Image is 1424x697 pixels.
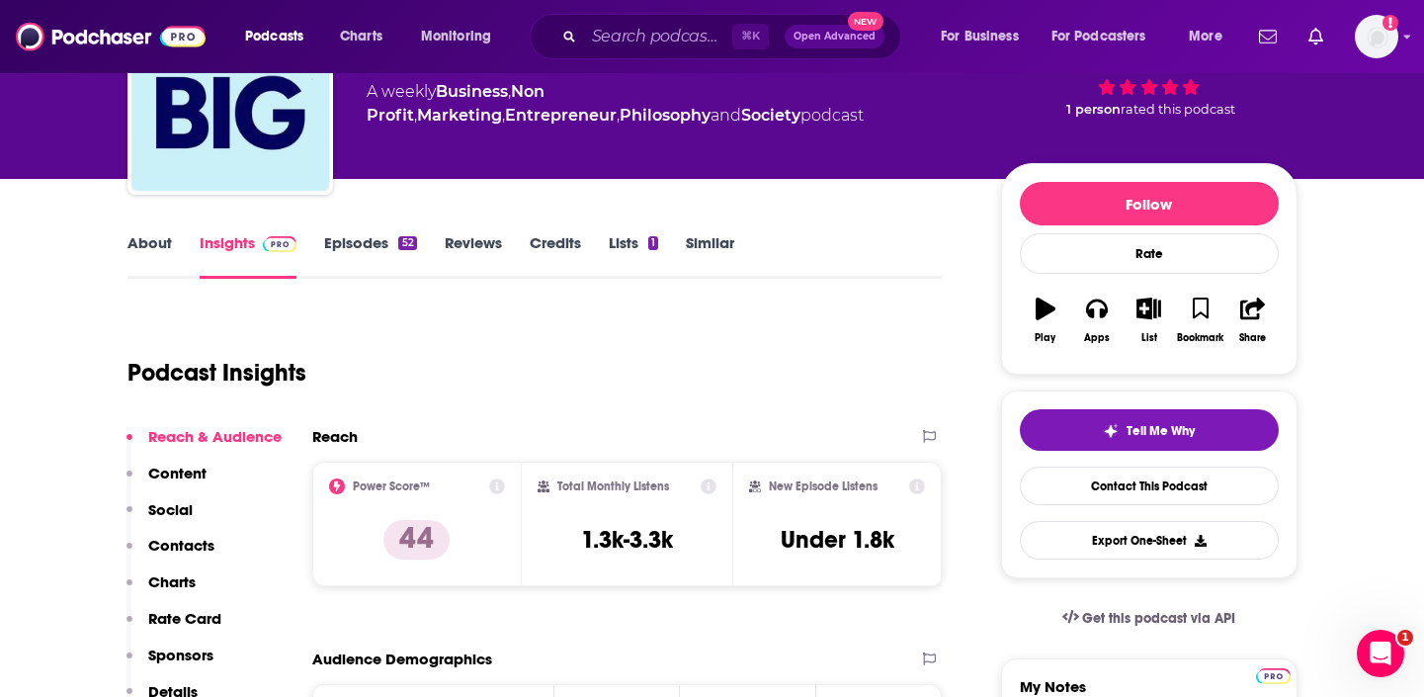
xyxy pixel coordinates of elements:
[1175,285,1226,356] button: Bookmark
[609,233,658,279] a: Lists1
[263,236,297,252] img: Podchaser Pro
[1177,332,1223,344] div: Bookmark
[1256,665,1291,684] a: Pro website
[1226,285,1278,356] button: Share
[436,82,508,101] a: Business
[711,106,741,125] span: and
[148,646,213,664] p: Sponsors
[548,14,920,59] div: Search podcasts, credits, & more...
[1020,521,1279,560] button: Export One-Sheet
[1039,21,1175,52] button: open menu
[1084,332,1110,344] div: Apps
[557,479,669,493] h2: Total Monthly Listens
[686,233,734,279] a: Similar
[367,80,969,128] div: A weekly podcast
[1355,15,1398,58] img: User Profile
[1127,423,1195,439] span: Tell Me Why
[127,233,172,279] a: About
[148,536,214,555] p: Contacts
[584,21,732,52] input: Search podcasts, credits, & more...
[421,23,491,50] span: Monitoring
[502,106,505,125] span: ,
[1175,21,1247,52] button: open menu
[414,106,417,125] span: ,
[231,21,329,52] button: open menu
[1020,467,1279,505] a: Contact This Podcast
[617,106,620,125] span: ,
[445,233,502,279] a: Reviews
[126,572,196,609] button: Charts
[398,236,416,250] div: 52
[353,479,430,493] h2: Power Score™
[324,233,416,279] a: Episodes52
[508,82,511,101] span: ,
[1020,285,1071,356] button: Play
[127,358,306,388] h1: Podcast Insights
[1066,102,1121,117] span: 1 person
[312,650,492,668] h2: Audience Demographics
[1256,668,1291,684] img: Podchaser Pro
[530,233,581,279] a: Credits
[148,500,193,519] p: Social
[327,21,394,52] a: Charts
[581,525,673,555] h3: 1.3k-3.3k
[1047,594,1252,643] a: Get this podcast via API
[1035,332,1055,344] div: Play
[1121,102,1235,117] span: rated this podcast
[1357,630,1404,677] iframe: Intercom live chat
[407,21,517,52] button: open menu
[1020,182,1279,225] button: Follow
[794,32,876,42] span: Open Advanced
[126,427,282,464] button: Reach & Audience
[126,464,207,500] button: Content
[1123,285,1174,356] button: List
[16,18,206,55] img: Podchaser - Follow, Share and Rate Podcasts
[781,525,894,555] h3: Under 1.8k
[148,609,221,628] p: Rate Card
[126,646,213,682] button: Sponsors
[148,427,282,446] p: Reach & Audience
[927,21,1044,52] button: open menu
[1051,23,1146,50] span: For Podcasters
[785,25,884,48] button: Open AdvancedNew
[148,464,207,482] p: Content
[1020,233,1279,274] div: Rate
[126,609,221,646] button: Rate Card
[417,106,502,125] a: Marketing
[1355,15,1398,58] span: Logged in as systemsteam
[1071,285,1123,356] button: Apps
[848,12,883,31] span: New
[312,427,358,446] h2: Reach
[126,536,214,572] button: Contacts
[732,24,769,49] span: ⌘ K
[200,233,297,279] a: InsightsPodchaser Pro
[1355,15,1398,58] button: Show profile menu
[1251,20,1285,53] a: Show notifications dropdown
[505,106,617,125] a: Entrepreneur
[648,236,658,250] div: 1
[1082,610,1235,627] span: Get this podcast via API
[148,572,196,591] p: Charts
[126,500,193,537] button: Social
[1382,15,1398,31] svg: Add a profile image
[741,106,800,125] a: Society
[383,520,450,560] p: 44
[1189,23,1222,50] span: More
[941,23,1019,50] span: For Business
[769,479,878,493] h2: New Episode Listens
[1020,409,1279,451] button: tell me why sparkleTell Me Why
[1239,332,1266,344] div: Share
[245,23,303,50] span: Podcasts
[1300,20,1331,53] a: Show notifications dropdown
[1141,332,1157,344] div: List
[1397,630,1413,646] span: 1
[620,106,711,125] a: Philosophy
[340,23,382,50] span: Charts
[1103,423,1119,439] img: tell me why sparkle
